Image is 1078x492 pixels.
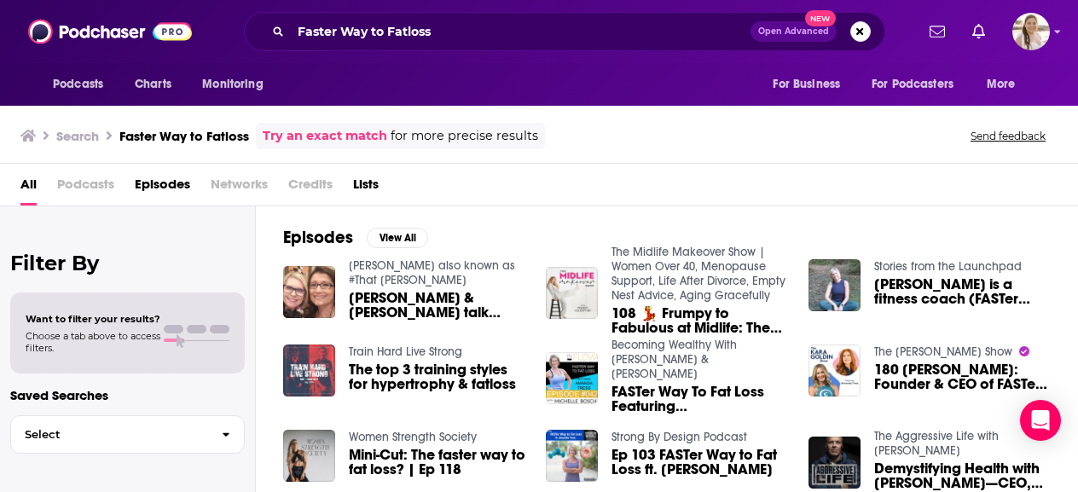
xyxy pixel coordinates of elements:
input: Search podcasts, credits, & more... [291,18,751,45]
a: Kelley is a fitness coach (FASTer Way To Fat Loss) [874,277,1051,306]
span: Credits [288,171,333,205]
span: FASTer Way To Fat Loss Featuring [PERSON_NAME] [611,385,788,414]
a: Kimberly D. Scott also known as #That Kimberly [349,258,515,287]
span: Logged in as acquavie [1012,13,1050,50]
a: All [20,171,37,205]
a: Charts [124,68,182,101]
span: Podcasts [57,171,114,205]
button: open menu [190,68,285,101]
span: Want to filter your results? [26,313,160,325]
span: Podcasts [53,72,103,96]
a: Lists [353,171,379,205]
span: Networks [211,171,268,205]
a: The Midlife Makeover Show | Women Over 40, Menopause Support, Life After Divorce, Empty Nest Advi... [611,245,785,303]
img: Kelley is a fitness coach (FASTer Way To Fat Loss) [808,259,861,311]
a: Strong By Design Podcast [611,430,747,444]
a: Kimberly & Kelley talk about her success with the FASTer Way to Fatloss [349,291,525,320]
a: Mini-Cut: The faster way to fat loss? | Ep 118 [349,448,525,477]
span: 180 [PERSON_NAME]: Founder & CEO of FASTer Way to Fat Loss [874,362,1051,391]
img: User Profile [1012,13,1050,50]
button: open menu [761,68,861,101]
button: open menu [861,68,978,101]
h3: Search [56,128,99,144]
h2: Filter By [10,251,245,275]
img: 108 💃 Frumpy to Fabulous at Midlife: The Faster Way to Fat Loss with Amy Wilson [546,267,598,319]
a: EpisodesView All [283,227,428,248]
span: Charts [135,72,171,96]
a: Train Hard Live Strong [349,344,462,359]
button: Send feedback [965,129,1051,143]
img: Ep 103 FASTer Way to Fat Loss ft. Amanda Tress [546,430,598,482]
p: Saved Searches [10,387,245,403]
span: For Business [773,72,840,96]
span: Demystifying Health with [PERSON_NAME]—CEO, FASTer Way To Fat Loss [874,461,1051,490]
a: Episodes [135,171,190,205]
a: Becoming Wealthy With Michelle & Sophia Bosch [611,338,737,381]
a: 108 💃 Frumpy to Fabulous at Midlife: The Faster Way to Fat Loss with Amy Wilson [611,306,788,335]
img: Mini-Cut: The faster way to fat loss? | Ep 118 [283,430,335,482]
button: Select [10,415,245,454]
div: Open Intercom Messenger [1020,400,1061,441]
a: The Kara Goldin Show [874,344,1012,359]
button: open menu [975,68,1037,101]
a: FASTer Way To Fat Loss Featuring Amanda Tress [611,385,788,414]
a: Try an exact match [263,126,387,146]
a: Show notifications dropdown [923,17,952,46]
button: View All [367,228,428,248]
span: For Podcasters [872,72,953,96]
h2: Episodes [283,227,353,248]
a: Demystifying Health with Amanda Tress—CEO, FASTer Way To Fat Loss [874,461,1051,490]
h3: Faster Way to Fatloss [119,128,249,144]
a: Show notifications dropdown [965,17,992,46]
a: The top 3 training styles for hypertrophy & fatloss [349,362,525,391]
a: 180 Amanda Tress: Founder & CEO of FASTer Way to Fat Loss [874,362,1051,391]
a: Ep 103 FASTer Way to Fat Loss ft. Amanda Tress [611,448,788,477]
span: [PERSON_NAME] & [PERSON_NAME] talk about her success with the FASTer Way to Fatloss [349,291,525,320]
img: FASTer Way To Fat Loss Featuring Amanda Tress [546,352,598,404]
span: Ep 103 FASTer Way to Fat Loss ft. [PERSON_NAME] [611,448,788,477]
span: for more precise results [391,126,538,146]
span: More [987,72,1016,96]
img: Podchaser - Follow, Share and Rate Podcasts [28,15,192,48]
a: Women Strength Society [349,430,477,444]
a: Stories from the Launchpad [874,259,1022,274]
button: Open AdvancedNew [751,21,837,42]
span: New [805,10,836,26]
a: The Aggressive Life with Brian Tome [874,429,999,458]
button: open menu [41,68,125,101]
span: [PERSON_NAME] is a fitness coach (FASTer Way To Fat Loss) [874,277,1051,306]
img: 180 Amanda Tress: Founder & CEO of FASTer Way to Fat Loss [808,344,861,396]
span: 108 💃 Frumpy to Fabulous at Midlife: The Faster Way to Fat Loss with [PERSON_NAME] [611,306,788,335]
span: Choose a tab above to access filters. [26,330,160,354]
span: Open Advanced [758,27,829,36]
span: Monitoring [202,72,263,96]
div: Search podcasts, credits, & more... [244,12,885,51]
img: The top 3 training styles for hypertrophy & fatloss [283,344,335,396]
img: Demystifying Health with Amanda Tress—CEO, FASTer Way To Fat Loss [808,437,861,489]
span: Select [11,429,208,440]
button: Show profile menu [1012,13,1050,50]
img: Kimberly & Kelley talk about her success with the FASTer Way to Fatloss [283,266,335,318]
